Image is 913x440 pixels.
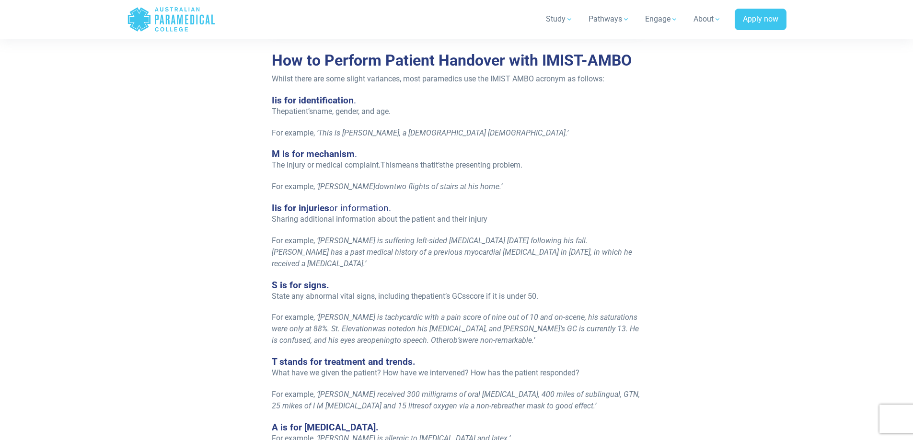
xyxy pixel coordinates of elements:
span: [PERSON_NAME] is suffering left-sided [MEDICAL_DATA] [DATE] following his fall. [PERSON_NAME] has... [272,236,632,268]
span: name, gender, and age. [313,107,391,116]
span: is for identification [275,95,354,106]
span: [PERSON_NAME] is tachycardic with a pain score of nine out of 10 and on-scene, his saturations we... [272,313,637,333]
span: What have we given the patient? How have we intervened? How has the patient responded? [272,368,579,377]
span: This [381,160,395,169]
span: ‘ [317,313,318,322]
span: it’s [434,160,443,169]
span: patient’s [422,292,450,301]
span: For example, [272,390,315,399]
span: to speech. Other [394,336,449,345]
span: .’ [363,259,366,268]
a: Pathways [583,6,636,33]
span: For example, [272,236,315,245]
span: For example, [272,313,315,322]
a: Study [540,6,579,33]
span: the presenting problem. [443,160,522,169]
span: T stands for treatment and trends. [272,356,416,367]
span: This is [PERSON_NAME], a [DEMOGRAPHIC_DATA] [DEMOGRAPHIC_DATA] [318,128,566,137]
span: .’ [532,336,535,345]
span: or information. [329,203,391,214]
span: S is for signs. [272,280,329,291]
span: patient’s [285,107,313,116]
span: Sharing additional information about the patient and their injury [272,214,487,224]
span: The [272,107,285,116]
span: . [355,148,357,159]
span: is for injuries [275,203,329,214]
span: on his [MEDICAL_DATA], and [PERSON_NAME]’s GC is currently 13. He is confused, and his eyes are [272,324,639,345]
span: . [354,95,356,106]
a: About [688,6,727,33]
span: was noted [372,324,407,333]
span: [PERSON_NAME] [318,182,375,191]
span: ‘ [317,182,318,191]
span: State any abnormal vital signs, including the [272,292,422,301]
span: down [375,182,394,191]
span: For example, [272,128,315,137]
span: .’ [593,401,596,410]
span: The injury or medical complaint. [272,160,381,169]
a: Australian Paramedical College [127,4,216,35]
span: ‘ [317,390,318,399]
span: For example, [272,182,315,191]
a: Apply now [735,9,786,31]
span: ’ [501,182,502,191]
span: ob’s [449,336,462,345]
span: two flights of stairs at his home. [394,182,501,191]
span: M is for mechanism [272,148,355,159]
span: ‘ [317,128,318,137]
span: [PERSON_NAME] received 300 milligrams of oral [MEDICAL_DATA], 400 miles of sublingual, GTN, 25 mi... [272,390,640,410]
span: means that [395,160,434,169]
span: I [272,203,275,214]
span: of oxygen via a non-rebreather mask to good effect [425,401,593,410]
span: GCs [452,292,466,301]
span: were non-remarkable [462,336,532,345]
span: opening [367,336,394,345]
a: Engage [639,6,684,33]
span: A is for [MEDICAL_DATA]. [272,422,379,433]
span: Whilst there are some slight variances, most paramedics use the IMIST AMBO acronym as follows: [272,74,604,83]
span: .’ [566,128,568,137]
span: How to Perform Patient Handover with IMIST-AMBO [272,51,632,69]
span: I [272,95,275,106]
span: score if it is under 50. [466,292,538,301]
span: ‘ [317,236,318,245]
